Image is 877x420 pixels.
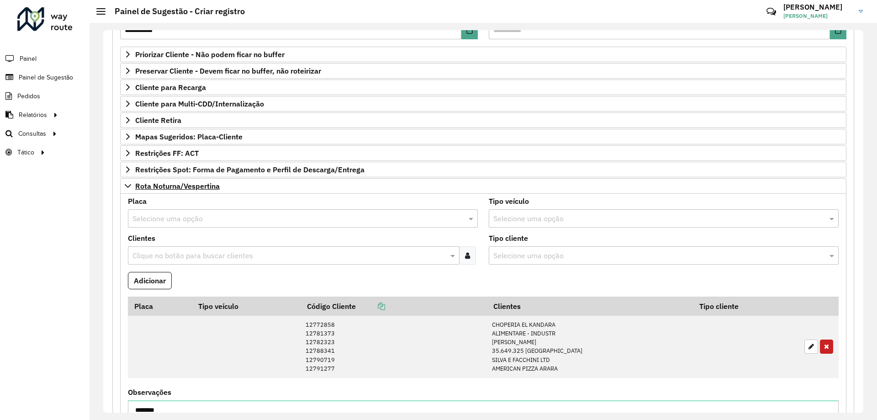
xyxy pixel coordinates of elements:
[135,84,206,91] span: Cliente para Recarga
[135,51,285,58] span: Priorizar Cliente - Não podem ficar no buffer
[120,47,846,62] a: Priorizar Cliente - Não podem ficar no buffer
[128,387,171,398] label: Observações
[301,316,487,378] td: 12772858 12781373 12782323 12788341 12790719 12791277
[135,133,243,140] span: Mapas Sugeridos: Placa-Cliente
[128,297,192,316] th: Placa
[120,178,846,194] a: Rota Noturna/Vespertina
[487,297,693,316] th: Clientes
[192,297,301,316] th: Tipo veículo
[135,166,365,173] span: Restrições Spot: Forma de Pagamento e Perfil de Descarga/Entrega
[783,12,852,20] span: [PERSON_NAME]
[120,162,846,177] a: Restrições Spot: Forma de Pagamento e Perfil de Descarga/Entrega
[461,21,478,39] button: Choose Date
[135,117,181,124] span: Cliente Retira
[761,2,781,21] a: Contato Rápido
[20,54,37,64] span: Painel
[135,67,321,74] span: Preservar Cliente - Devem ficar no buffer, não roteirizar
[135,149,199,157] span: Restrições FF: ACT
[106,6,245,16] h2: Painel de Sugestão - Criar registro
[120,112,846,128] a: Cliente Retira
[120,63,846,79] a: Preservar Cliente - Devem ficar no buffer, não roteirizar
[487,316,693,378] td: CHOPERIA EL KANDARA ALIMENTARE - INDUSTR [PERSON_NAME] 35.649.325 [GEOGRAPHIC_DATA] SILVA E FACCH...
[128,233,155,244] label: Clientes
[693,297,799,316] th: Tipo cliente
[128,196,147,207] label: Placa
[120,129,846,144] a: Mapas Sugeridos: Placa-Cliente
[356,302,385,311] a: Copiar
[128,272,172,289] button: Adicionar
[783,3,852,11] h3: [PERSON_NAME]
[120,80,846,95] a: Cliente para Recarga
[17,91,40,101] span: Pedidos
[19,73,73,82] span: Painel de Sugestão
[489,196,529,207] label: Tipo veículo
[301,297,487,316] th: Código Cliente
[19,110,47,120] span: Relatórios
[830,21,846,39] button: Choose Date
[17,148,34,157] span: Tático
[18,129,46,138] span: Consultas
[120,96,846,112] a: Cliente para Multi-CDD/Internalização
[135,182,220,190] span: Rota Noturna/Vespertina
[120,145,846,161] a: Restrições FF: ACT
[135,100,264,107] span: Cliente para Multi-CDD/Internalização
[489,233,528,244] label: Tipo cliente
